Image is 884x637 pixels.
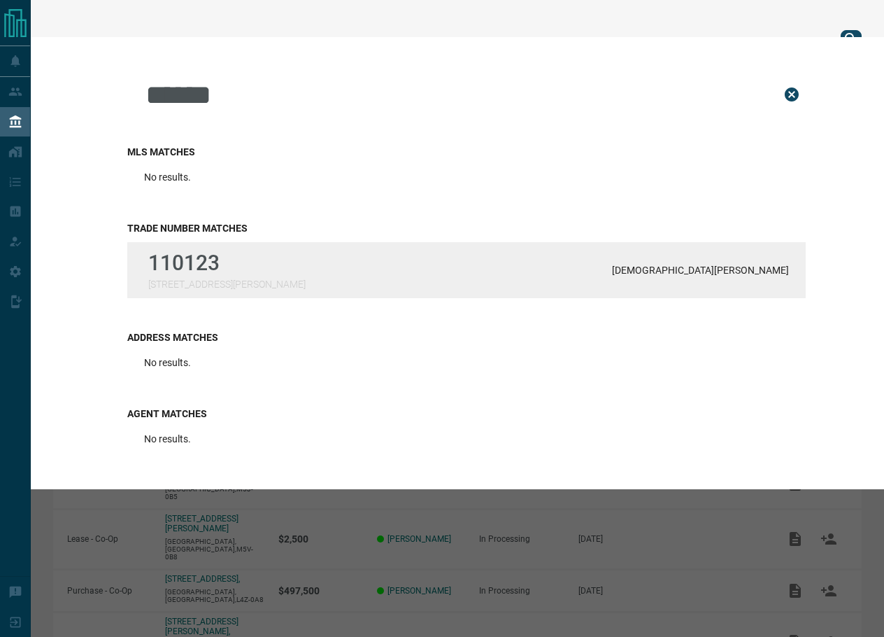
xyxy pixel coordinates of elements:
[127,223,806,234] h3: Trade Number Matches
[841,30,862,48] button: search button
[148,279,306,290] p: [STREET_ADDRESS][PERSON_NAME]
[148,251,306,275] p: 110123
[144,171,191,183] p: No results.
[144,433,191,444] p: No results.
[612,265,789,276] p: [DEMOGRAPHIC_DATA][PERSON_NAME]
[127,408,806,419] h3: Agent Matches
[778,80,806,108] button: Close
[127,332,806,343] h3: Address Matches
[127,146,806,157] h3: MLS Matches
[144,357,191,368] p: No results.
